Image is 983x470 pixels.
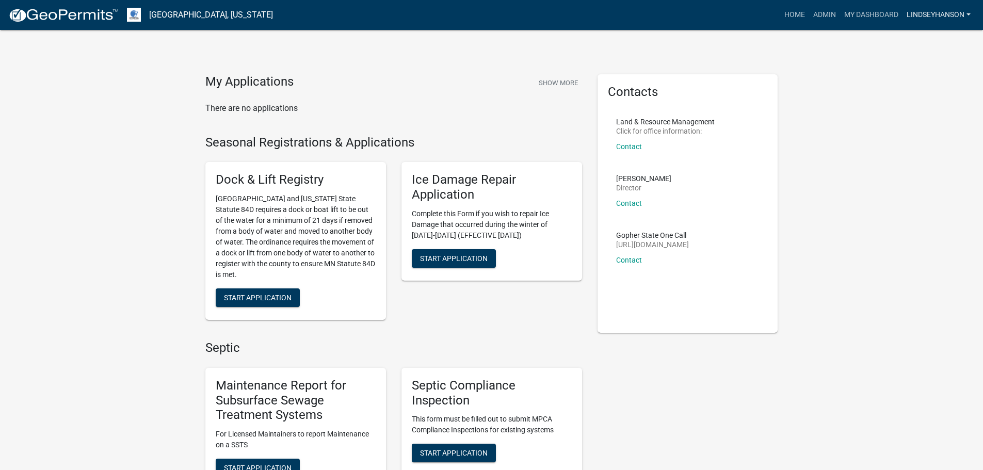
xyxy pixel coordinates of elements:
button: Start Application [216,288,300,307]
h4: Septic [205,341,582,355]
a: [GEOGRAPHIC_DATA], [US_STATE] [149,6,273,24]
a: Contact [616,199,642,207]
h5: Contacts [608,85,768,100]
a: Contact [616,142,642,151]
p: Click for office information: [616,127,715,135]
a: Contact [616,256,642,264]
h4: My Applications [205,74,294,90]
a: Lindseyhanson [903,5,975,25]
p: Director [616,184,671,191]
button: Show More [535,74,582,91]
button: Start Application [412,444,496,462]
h5: Dock & Lift Registry [216,172,376,187]
span: Start Application [224,294,292,302]
a: Admin [809,5,840,25]
button: Start Application [412,249,496,268]
span: Start Application [420,449,488,457]
p: Land & Resource Management [616,118,715,125]
p: Gopher State One Call [616,232,689,239]
p: Complete this Form if you wish to repair Ice Damage that occurred during the winter of [DATE]-[DA... [412,208,572,241]
a: Home [780,5,809,25]
img: Otter Tail County, Minnesota [127,8,141,22]
h5: Ice Damage Repair Application [412,172,572,202]
p: There are no applications [205,102,582,115]
p: For Licensed Maintainers to report Maintenance on a SSTS [216,429,376,450]
p: [URL][DOMAIN_NAME] [616,241,689,248]
p: This form must be filled out to submit MPCA Compliance Inspections for existing systems [412,414,572,435]
h5: Maintenance Report for Subsurface Sewage Treatment Systems [216,378,376,423]
p: [GEOGRAPHIC_DATA] and [US_STATE] State Statute 84D requires a dock or boat lift to be out of the ... [216,193,376,280]
span: Start Application [420,254,488,262]
h4: Seasonal Registrations & Applications [205,135,582,150]
a: My Dashboard [840,5,903,25]
h5: Septic Compliance Inspection [412,378,572,408]
p: [PERSON_NAME] [616,175,671,182]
